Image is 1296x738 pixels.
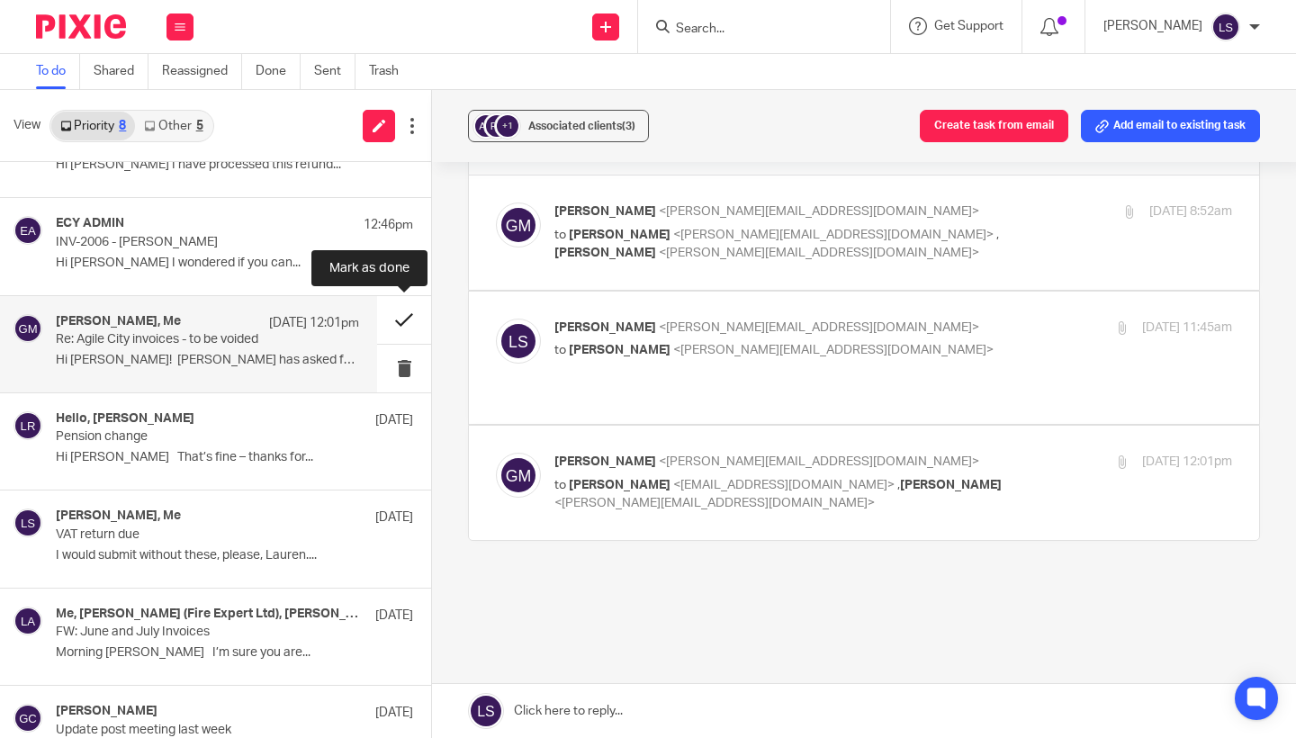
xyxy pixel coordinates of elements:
p: [DATE] 12:01pm [1142,453,1232,472]
span: (3) [622,121,635,131]
h4: [PERSON_NAME], Me [56,508,181,524]
p: VAT return due [56,527,342,543]
a: Shared [94,54,148,89]
img: Pixie [36,14,126,39]
span: [PERSON_NAME] [569,479,670,491]
span: [PERSON_NAME] [900,479,1002,491]
span: , [897,479,900,491]
p: Hi [PERSON_NAME] I have processed this refund... [56,157,413,173]
span: Get Support [934,20,1003,32]
p: Hi [PERSON_NAME] That’s fine – thanks for... [56,450,413,465]
span: <[PERSON_NAME][EMAIL_ADDRESS][DOMAIN_NAME]> [554,497,875,509]
h4: [PERSON_NAME], Me [56,314,181,329]
p: Update post meeting last week [56,723,342,738]
span: [PERSON_NAME] [554,247,656,259]
button: Add email to existing task [1081,110,1260,142]
img: svg%3E [483,112,510,139]
p: Hi [PERSON_NAME]! [PERSON_NAME] has asked for a credit... [56,353,359,368]
span: [PERSON_NAME] [554,321,656,334]
a: Sent [314,54,355,89]
img: svg%3E [13,411,42,440]
img: svg%3E [13,607,42,635]
button: +1 Associated clients(3) [468,110,649,142]
span: View [13,116,40,135]
span: <[PERSON_NAME][EMAIL_ADDRESS][DOMAIN_NAME]> [659,205,979,218]
span: [PERSON_NAME] [554,205,656,218]
span: <[PERSON_NAME][EMAIL_ADDRESS][DOMAIN_NAME]> [659,247,979,259]
a: To do [36,54,80,89]
p: Morning [PERSON_NAME] I’m sure you are... [56,645,413,661]
span: <[PERSON_NAME][EMAIL_ADDRESS][DOMAIN_NAME]> [659,321,979,334]
img: svg%3E [496,319,541,364]
p: [DATE] 11:45am [1142,319,1232,337]
div: 5 [196,120,203,132]
a: Reassigned [162,54,242,89]
button: Create task from email [920,110,1068,142]
div: 8 [119,120,126,132]
input: Search [674,22,836,38]
p: [DATE] [375,508,413,526]
img: svg%3E [13,508,42,537]
img: svg%3E [496,202,541,247]
p: Pension change [56,429,342,445]
p: INV-2006 - [PERSON_NAME] [56,235,342,250]
a: Other5 [135,112,211,140]
img: svg%3E [13,704,42,733]
p: [DATE] 8:52am [1149,202,1232,221]
span: <[PERSON_NAME][EMAIL_ADDRESS][DOMAIN_NAME]> [673,229,994,241]
h4: Me, [PERSON_NAME] (Fire Expert Ltd), [PERSON_NAME] [56,607,366,622]
p: FW: June and July Invoices [56,625,342,640]
p: Re: Agile City invoices - to be voided [56,332,299,347]
span: <[EMAIL_ADDRESS][DOMAIN_NAME]> [673,479,895,491]
p: [DATE] 12:01pm [269,314,359,332]
p: 12:46pm [364,216,413,234]
h4: Hello, [PERSON_NAME] [56,411,194,427]
span: <[PERSON_NAME][EMAIL_ADDRESS][DOMAIN_NAME]> [659,455,979,468]
span: <[PERSON_NAME][EMAIL_ADDRESS][DOMAIN_NAME]> [673,344,994,356]
span: [PERSON_NAME] [569,229,670,241]
span: to [554,229,566,241]
div: +1 [497,115,518,137]
h4: [PERSON_NAME] [56,704,157,719]
img: svg%3E [13,314,42,343]
span: to [554,344,566,356]
p: [DATE] [375,607,413,625]
img: svg%3E [1211,13,1240,41]
span: [PERSON_NAME] [569,344,670,356]
p: [PERSON_NAME] [1103,17,1202,35]
span: , [996,229,999,241]
a: Trash [369,54,412,89]
p: Hi [PERSON_NAME] I wondered if you can... [56,256,413,271]
img: svg%3E [13,216,42,245]
span: [PERSON_NAME] [554,455,656,468]
p: [DATE] [375,411,413,429]
p: [DATE] [375,704,413,722]
h4: ECY ADMIN [56,216,124,231]
img: svg%3E [472,112,499,139]
span: Associated clients [528,121,635,131]
p: I would submit without these, please, Lauren.... [56,548,413,563]
a: Priority8 [51,112,135,140]
a: Done [256,54,301,89]
img: svg%3E [496,453,541,498]
span: to [554,479,566,491]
